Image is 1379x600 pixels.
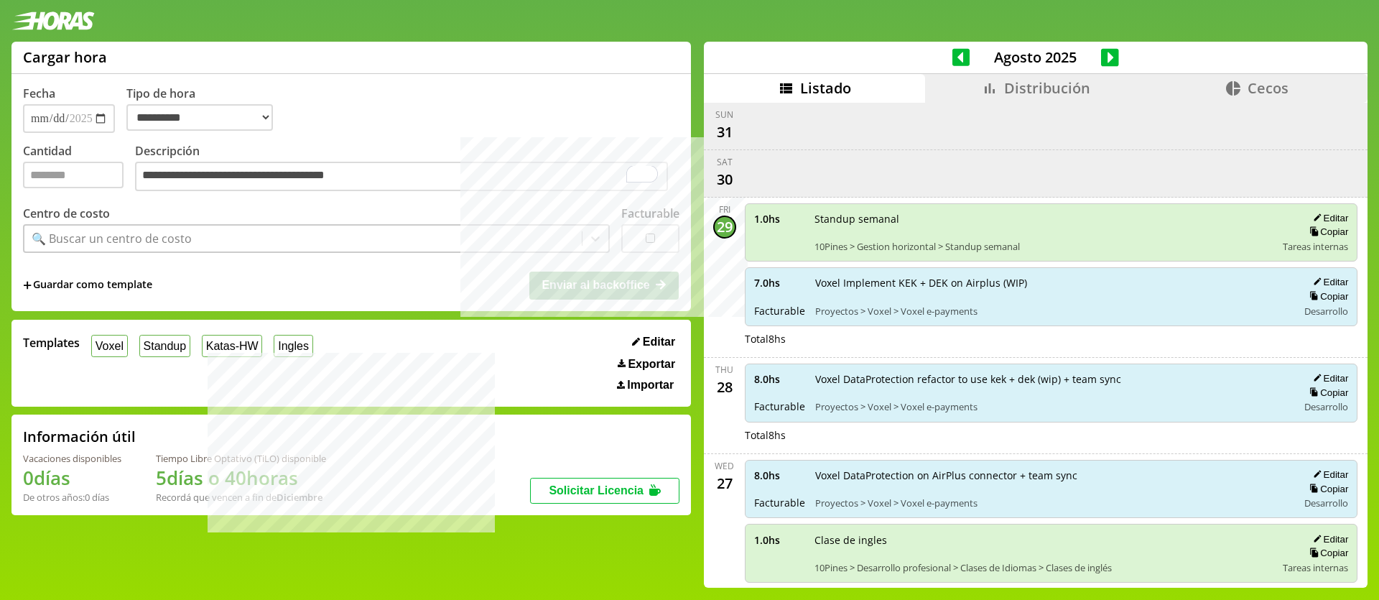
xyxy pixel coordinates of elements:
[713,216,736,239] div: 29
[815,276,1289,290] span: Voxel Implement KEK + DEK on Airplus (WIP)
[126,86,284,133] label: Tipo de hora
[754,496,805,509] span: Facturable
[627,379,674,392] span: Importar
[156,465,326,491] h1: 5 días o 40 horas
[139,335,190,357] button: Standup
[126,104,273,131] select: Tipo de hora
[1248,78,1289,98] span: Cecos
[32,231,192,246] div: 🔍 Buscar un centro de costo
[23,335,80,351] span: Templates
[1283,561,1348,574] span: Tareas internas
[23,277,32,293] span: +
[815,305,1289,318] span: Proyectos > Voxel > Voxel e-payments
[970,47,1101,67] span: Agosto 2025
[274,335,312,357] button: Ingles
[1309,372,1348,384] button: Editar
[91,335,128,357] button: Voxel
[713,168,736,191] div: 30
[754,276,805,290] span: 7.0 hs
[1309,469,1348,481] button: Editar
[1304,305,1348,318] span: Desarrollo
[1309,276,1348,288] button: Editar
[23,47,107,67] h1: Cargar hora
[814,533,1273,547] span: Clase de ingles
[277,491,322,504] b: Diciembre
[23,143,135,195] label: Cantidad
[156,491,326,504] div: Recordá que vencen a fin de
[815,497,1289,509] span: Proyectos > Voxel > Voxel e-payments
[613,357,679,371] button: Exportar
[1305,290,1348,303] button: Copiar
[754,533,804,547] span: 1.0 hs
[23,491,121,504] div: De otros años: 0 días
[643,336,675,349] span: Editar
[23,465,121,491] h1: 0 días
[1283,240,1348,253] span: Tareas internas
[135,162,668,192] textarea: To enrich screen reader interactions, please activate Accessibility in Grammarly extension settings
[1309,533,1348,545] button: Editar
[815,372,1289,386] span: Voxel DataProtection refactor to use kek + dek (wip) + team sync
[800,78,851,98] span: Listado
[23,427,136,446] h2: Información útil
[754,372,805,386] span: 8.0 hs
[628,358,675,371] span: Exportar
[713,121,736,144] div: 31
[717,156,733,168] div: Sat
[156,452,326,465] div: Tiempo Libre Optativo (TiLO) disponible
[814,240,1273,253] span: 10Pines > Gestion horizontal > Standup semanal
[815,400,1289,413] span: Proyectos > Voxel > Voxel e-payments
[715,460,734,472] div: Wed
[23,277,152,293] span: +Guardar como template
[1309,212,1348,224] button: Editar
[1305,547,1348,559] button: Copiar
[23,162,124,188] input: Cantidad
[202,335,263,357] button: Katas-HW
[628,335,679,349] button: Editar
[745,332,1358,346] div: Total 8 hs
[135,143,679,195] label: Descripción
[754,304,805,318] span: Facturable
[713,472,736,495] div: 27
[23,452,121,465] div: Vacaciones disponibles
[11,11,95,30] img: logotipo
[1004,78,1090,98] span: Distribución
[530,478,679,504] button: Solicitar Licencia
[1304,497,1348,509] span: Desarrollo
[713,376,736,399] div: 28
[719,203,730,216] div: Fri
[754,400,805,413] span: Facturable
[23,206,110,221] label: Centro de costo
[814,561,1273,574] span: 10Pines > Desarrollo profesional > Clases de Idiomas > Clases de inglés
[745,428,1358,442] div: Total 8 hs
[1305,483,1348,495] button: Copiar
[715,364,733,376] div: Thu
[1305,226,1348,238] button: Copiar
[23,86,55,101] label: Fecha
[704,103,1368,586] div: scrollable content
[715,109,733,121] div: Sun
[549,484,644,497] span: Solicitar Licencia
[815,469,1289,482] span: Voxel DataProtection on AirPlus connector + team sync
[754,469,805,482] span: 8.0 hs
[814,212,1273,226] span: Standup semanal
[1304,400,1348,413] span: Desarrollo
[621,206,679,221] label: Facturable
[1305,387,1348,399] button: Copiar
[754,212,804,226] span: 1.0 hs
